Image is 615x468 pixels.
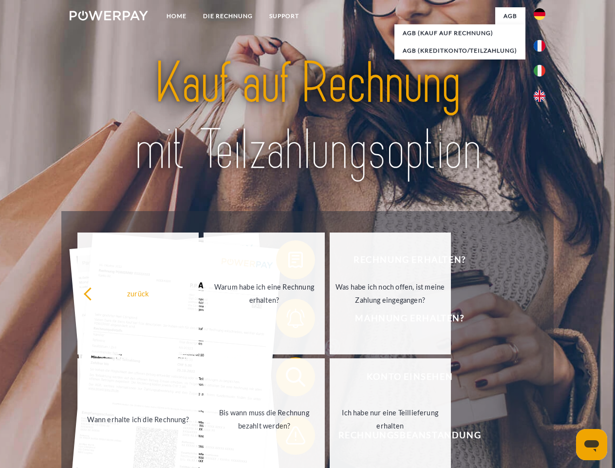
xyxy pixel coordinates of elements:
[195,7,261,25] a: DIE RECHNUNG
[83,287,193,300] div: zurück
[394,24,525,42] a: AGB (Kauf auf Rechnung)
[534,65,545,77] img: it
[576,429,607,460] iframe: Schaltfläche zum Öffnen des Messaging-Fensters
[209,406,319,432] div: Bis wann muss die Rechnung bezahlt werden?
[534,8,545,20] img: de
[158,7,195,25] a: Home
[394,42,525,59] a: AGB (Kreditkonto/Teilzahlung)
[495,7,525,25] a: agb
[330,233,451,354] a: Was habe ich noch offen, ist meine Zahlung eingegangen?
[534,40,545,52] img: fr
[534,90,545,102] img: en
[70,11,148,20] img: logo-powerpay-white.svg
[93,47,522,187] img: title-powerpay_de.svg
[335,280,445,307] div: Was habe ich noch offen, ist meine Zahlung eingegangen?
[83,412,193,426] div: Wann erhalte ich die Rechnung?
[209,280,319,307] div: Warum habe ich eine Rechnung erhalten?
[335,406,445,432] div: Ich habe nur eine Teillieferung erhalten
[261,7,307,25] a: SUPPORT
